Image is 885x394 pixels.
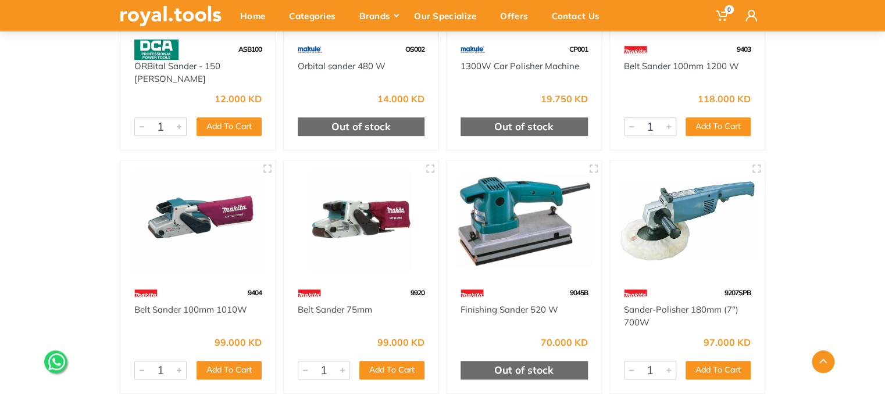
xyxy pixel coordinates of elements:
[461,304,558,315] a: Finishing Sander 520 W
[624,283,647,303] img: 42.webp
[704,338,751,347] div: 97.000 KD
[461,283,484,303] img: 42.webp
[134,283,158,303] img: 42.webp
[294,171,429,271] img: Royal Tools - Belt Sander 75mm
[737,45,751,53] span: 9403
[281,3,351,28] div: Categories
[131,171,265,271] img: Royal Tools - Belt Sander 100mm 1010W
[624,60,739,71] a: Belt Sander 100mm 1200 W
[238,45,262,53] span: ASB100
[461,117,588,136] div: Out of stock
[377,338,424,347] div: 99.000 KD
[232,3,281,28] div: Home
[298,304,372,315] a: Belt Sander 75mm
[120,6,222,26] img: royal.tools Logo
[461,40,485,60] img: 59.webp
[351,3,406,28] div: Brands
[725,288,751,297] span: 9207SPB
[461,60,579,71] a: 1300W Car Polisher Machine
[134,304,247,315] a: Belt Sander 100mm 1010W
[698,94,751,103] div: 118.000 KD
[406,3,492,28] div: Our Specialize
[405,45,424,53] span: OS002
[248,288,262,297] span: 9404
[457,171,591,271] img: Royal Tools - Finishing Sander 520 W
[215,338,262,347] div: 99.000 KD
[620,171,755,271] img: Royal Tools - Sander-Polisher 180mm (7
[725,5,734,14] span: 0
[411,288,424,297] span: 9920
[544,3,615,28] div: Contact Us
[570,288,588,297] span: 9045B
[298,40,322,60] img: 59.webp
[541,338,588,347] div: 70.000 KD
[197,117,262,136] button: Add To Cart
[686,117,751,136] button: Add To Cart
[569,45,588,53] span: CP001
[134,60,220,85] a: ORBital Sander - 150 [PERSON_NAME]
[624,304,738,328] a: Sander-Polisher 180mm (7") 700W
[624,40,647,60] img: 42.webp
[377,94,424,103] div: 14.000 KD
[298,283,321,303] img: 42.webp
[541,94,588,103] div: 19.750 KD
[215,94,262,103] div: 12.000 KD
[134,40,179,60] img: 58.webp
[298,60,386,71] a: Orbital sander 480 W
[492,3,544,28] div: Offers
[298,117,425,136] div: Out of stock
